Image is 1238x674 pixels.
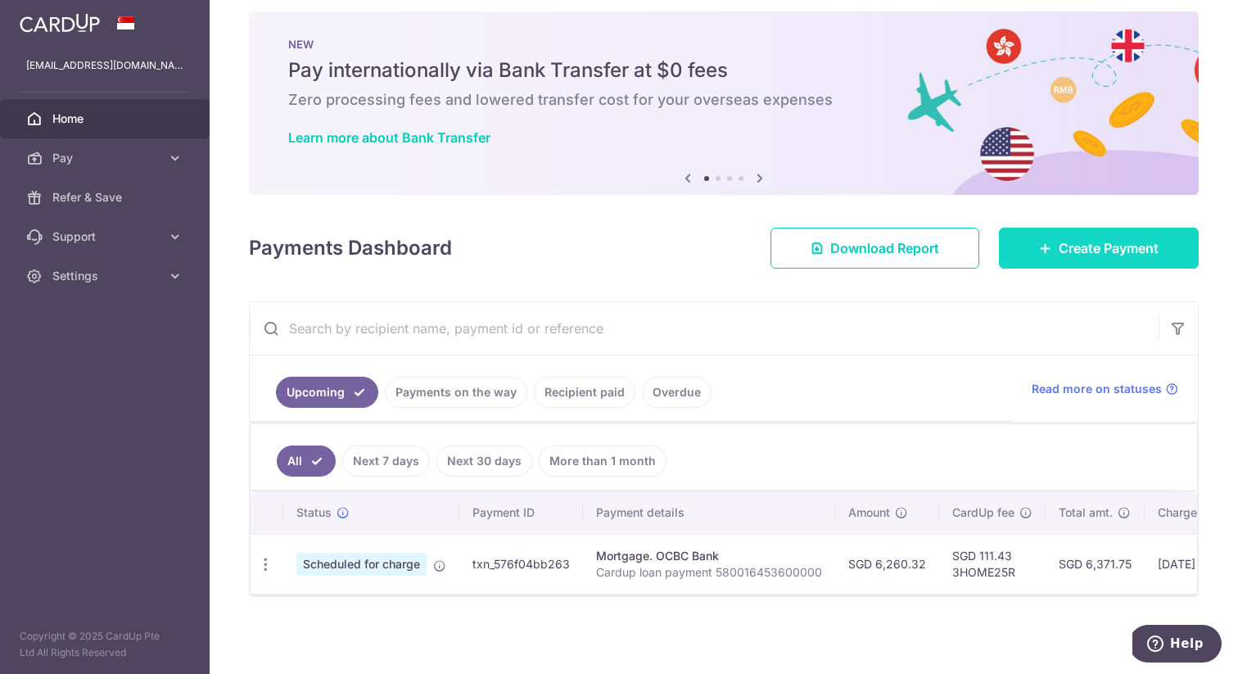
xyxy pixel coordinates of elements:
[1132,625,1222,666] iframe: Opens a widget where you can find more information
[20,13,100,33] img: CardUp
[1046,534,1145,594] td: SGD 6,371.75
[52,111,160,127] span: Home
[459,534,583,594] td: txn_576f04bb263
[1032,381,1178,397] a: Read more on statuses
[288,57,1159,84] h5: Pay internationally via Bank Transfer at $0 fees
[1158,504,1225,521] span: Charge date
[249,11,1199,195] img: Bank transfer banner
[848,504,890,521] span: Amount
[999,228,1199,269] a: Create Payment
[249,233,452,263] h4: Payments Dashboard
[459,491,583,534] th: Payment ID
[52,228,160,245] span: Support
[296,553,427,576] span: Scheduled for charge
[1059,238,1159,258] span: Create Payment
[539,446,666,477] a: More than 1 month
[939,534,1046,594] td: SGD 111.43 3HOME25R
[288,129,490,146] a: Learn more about Bank Transfer
[288,38,1159,51] p: NEW
[250,302,1159,355] input: Search by recipient name, payment id or reference
[1059,504,1113,521] span: Total amt.
[436,446,532,477] a: Next 30 days
[770,228,979,269] a: Download Report
[1032,381,1162,397] span: Read more on statuses
[534,377,635,408] a: Recipient paid
[342,446,430,477] a: Next 7 days
[583,491,835,534] th: Payment details
[52,189,160,206] span: Refer & Save
[830,238,939,258] span: Download Report
[596,564,822,581] p: Cardup loan payment 580016453600000
[596,548,822,564] div: Mortgage. OCBC Bank
[52,150,160,166] span: Pay
[277,446,336,477] a: All
[276,377,378,408] a: Upcoming
[26,57,183,74] p: [EMAIL_ADDRESS][DOMAIN_NAME]
[835,534,939,594] td: SGD 6,260.32
[288,90,1159,110] h6: Zero processing fees and lowered transfer cost for your overseas expenses
[385,377,527,408] a: Payments on the way
[952,504,1014,521] span: CardUp fee
[296,504,332,521] span: Status
[52,268,160,284] span: Settings
[642,377,712,408] a: Overdue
